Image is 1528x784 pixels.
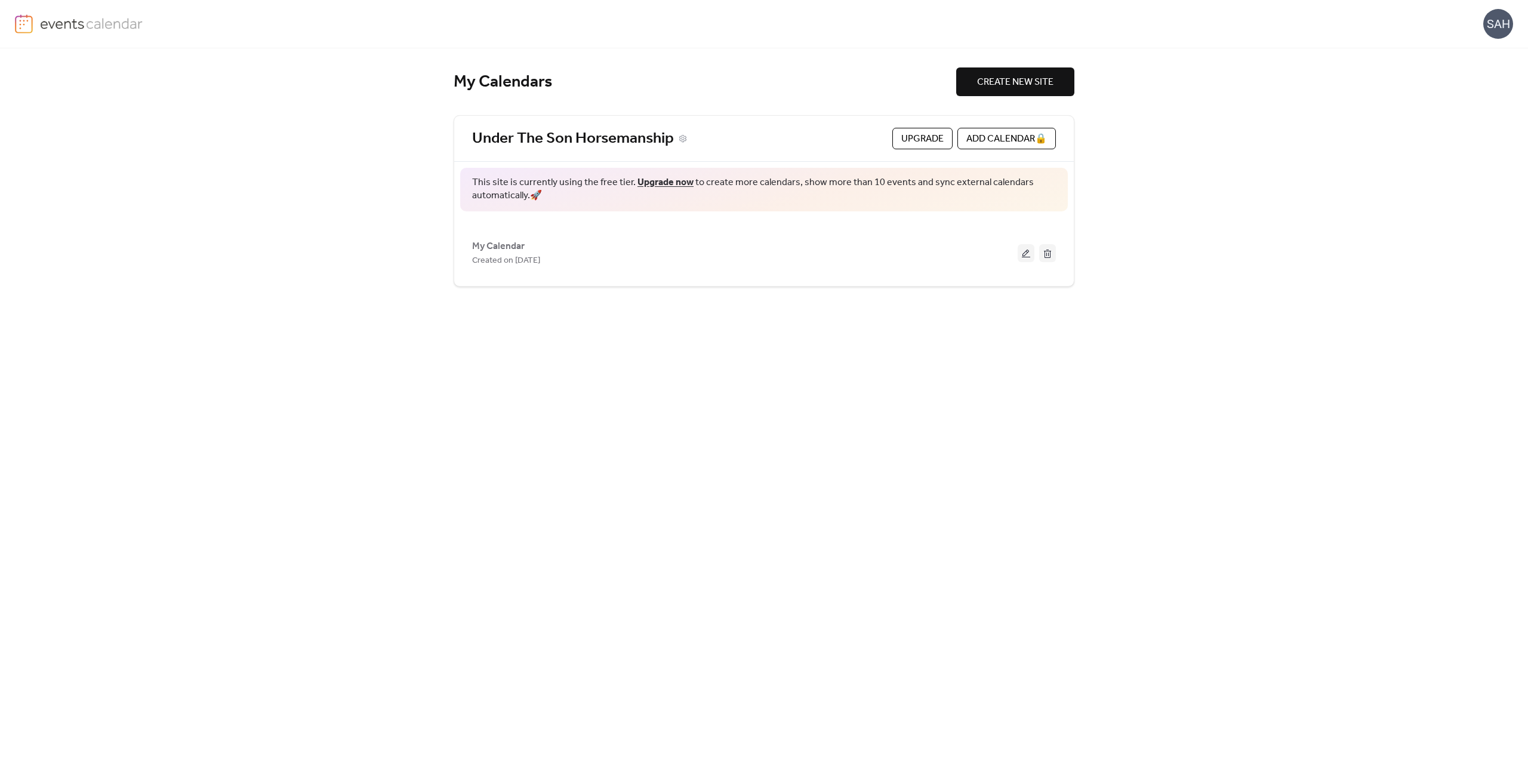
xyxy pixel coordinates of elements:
div: My Calendars [454,72,956,93]
div: SAH [1483,9,1513,39]
span: This site is currently using the free tier. to create more calendars, show more than 10 events an... [472,176,1056,203]
a: Upgrade now [637,173,694,192]
span: Created on [DATE] [472,254,540,268]
a: Under The Son Horsemanship [472,129,674,149]
button: CREATE NEW SITE [956,67,1074,96]
span: CREATE NEW SITE [977,75,1053,90]
img: logo-type [40,14,143,32]
a: My Calendar [472,243,525,250]
img: logo [15,14,33,33]
span: Upgrade [901,132,944,146]
span: My Calendar [472,239,525,254]
button: Upgrade [892,128,953,149]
